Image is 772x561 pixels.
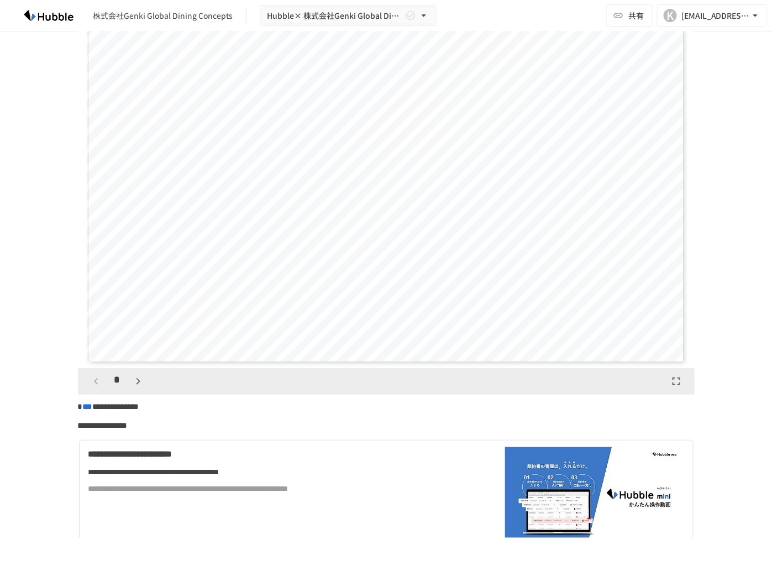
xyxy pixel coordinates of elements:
[93,10,233,22] div: 株式会社Genki Global Dining Concepts
[606,4,653,27] button: 共有
[13,7,84,24] img: HzDRNkGCf7KYO4GfwKnzITak6oVsp5RHeZBEM1dQFiQ
[664,9,677,22] div: K
[267,9,403,23] span: Hubble× 株式会社Genki Global Dining Concepts様 オンボーディングプロジェクト
[78,23,695,368] div: Page 1
[628,9,644,22] span: 共有
[681,9,750,23] div: [EMAIL_ADDRESS][DOMAIN_NAME]
[260,5,437,27] button: Hubble× 株式会社Genki Global Dining Concepts様 オンボーディングプロジェクト
[657,4,768,27] button: K[EMAIL_ADDRESS][DOMAIN_NAME]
